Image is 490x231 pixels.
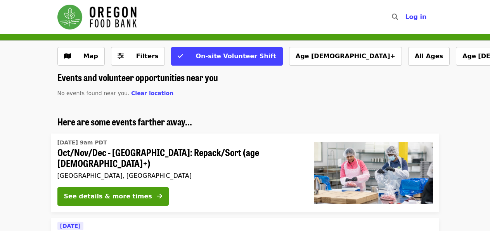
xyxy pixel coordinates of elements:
span: Oct/Nov/Dec - [GEOGRAPHIC_DATA]: Repack/Sort (age [DEMOGRAPHIC_DATA]+) [57,147,302,169]
span: Map [83,52,98,60]
button: See details & more times [57,187,169,206]
i: search icon [392,13,398,21]
span: On-site Volunteer Shift [196,52,276,60]
span: Here are some events farther away... [57,115,192,128]
i: arrow-right icon [157,193,162,200]
span: No events found near you. [57,90,130,96]
span: [DATE] [60,223,81,229]
img: Oct/Nov/Dec - Beaverton: Repack/Sort (age 10+) organized by Oregon Food Bank [314,142,433,204]
button: On-site Volunteer Shift [171,47,282,66]
span: Events and volunteer opportunities near you [57,70,218,84]
button: Age [DEMOGRAPHIC_DATA]+ [289,47,402,66]
button: Clear location [131,89,173,97]
img: Oregon Food Bank - Home [57,5,137,30]
time: [DATE] 9am PDT [57,139,107,147]
i: map icon [64,52,71,60]
span: Filters [136,52,159,60]
span: Log in [405,13,426,21]
span: Clear location [131,90,173,96]
div: [GEOGRAPHIC_DATA], [GEOGRAPHIC_DATA] [57,172,302,179]
i: check icon [178,52,183,60]
i: sliders-h icon [118,52,124,60]
div: See details & more times [64,192,152,201]
input: Search [403,8,409,26]
button: Log in [399,9,433,25]
a: See details for "Oct/Nov/Dec - Beaverton: Repack/Sort (age 10+)" [51,134,439,212]
button: Show map view [57,47,105,66]
button: All Ages [408,47,450,66]
button: Filters (0 selected) [111,47,165,66]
